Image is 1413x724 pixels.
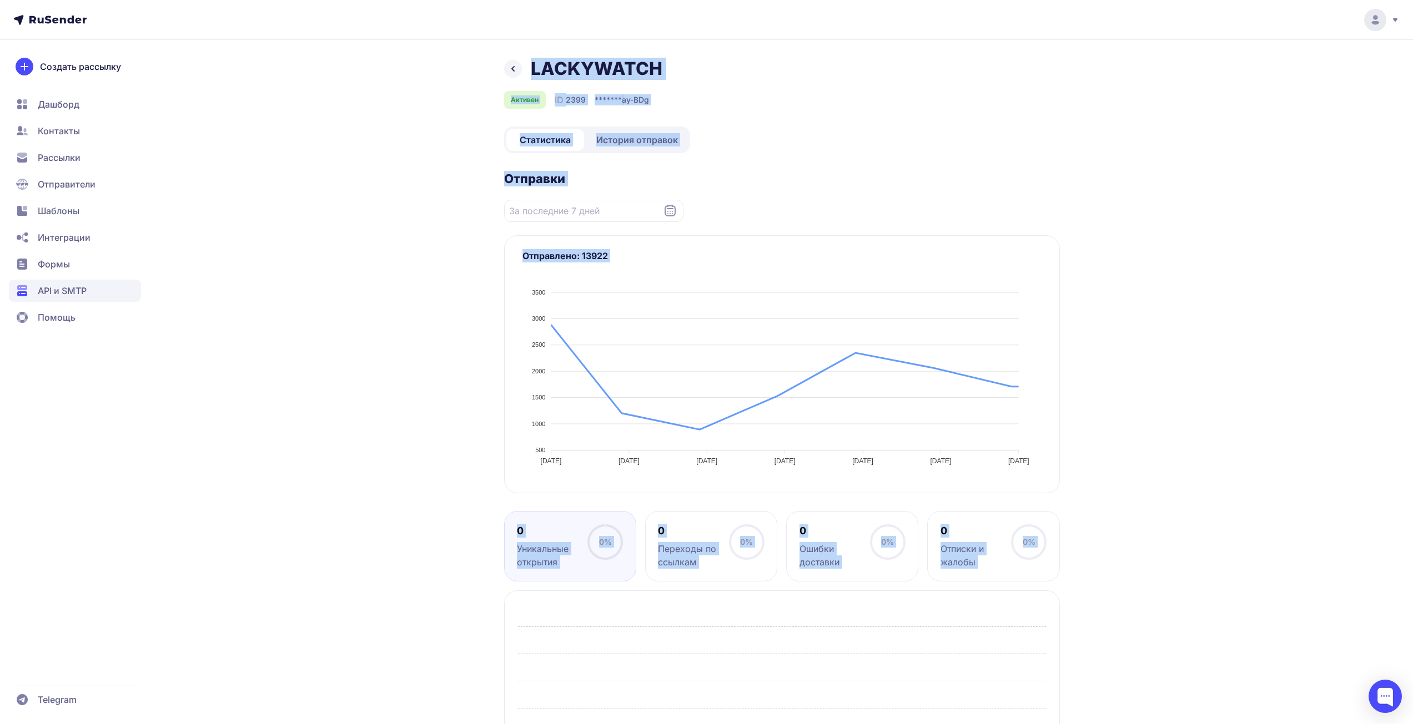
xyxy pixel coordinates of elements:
[38,204,79,217] span: Шаблоны
[38,98,79,111] span: Дашборд
[696,457,717,465] tspan: [DATE]
[531,58,662,80] h1: LACKYWATCH
[930,457,951,465] tspan: [DATE]
[532,341,545,348] tspan: 2500
[799,542,870,569] div: Ошибки доставки
[522,249,1042,262] h3: Отправлено: 13922
[881,537,894,546] span: 0%
[504,200,683,222] input: Datepicker input
[540,457,561,465] tspan: [DATE]
[774,457,795,465] tspan: [DATE]
[38,693,77,706] span: Telegram
[596,133,678,146] span: История отправок
[941,524,1011,538] div: 0
[618,457,639,465] tspan: [DATE]
[799,524,870,538] div: 0
[9,688,141,711] a: Telegram
[506,129,584,151] a: Статистика
[532,368,545,374] tspan: 2000
[504,171,1060,186] h2: Отправки
[511,95,539,104] span: Активен
[38,284,87,297] span: API и SMTP
[535,447,545,453] tspan: 500
[38,151,81,164] span: Рассылки
[555,93,586,107] div: ID
[532,315,545,322] tspan: 3000
[1008,457,1029,465] tspan: [DATE]
[517,542,587,569] div: Уникальные открытия
[622,94,649,105] span: ay-BDg
[852,457,873,465] tspan: [DATE]
[38,311,76,324] span: Помощь
[520,133,571,146] span: Статистика
[38,257,70,271] span: Формы
[658,542,728,569] div: Переходы по ссылкам
[38,231,90,244] span: Интеграции
[599,537,612,546] span: 0%
[658,524,728,538] div: 0
[38,124,80,138] span: Контакты
[1023,537,1035,546] span: 0%
[566,94,586,105] span: 2399
[740,537,753,546] span: 0%
[586,129,688,151] a: История отправок
[532,421,545,427] tspan: 1000
[40,60,121,73] span: Создать рассылку
[941,542,1011,569] div: Отписки и жалобы
[38,178,95,191] span: Отправители
[532,394,545,401] tspan: 1500
[517,524,587,538] div: 0
[532,289,545,296] tspan: 3500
